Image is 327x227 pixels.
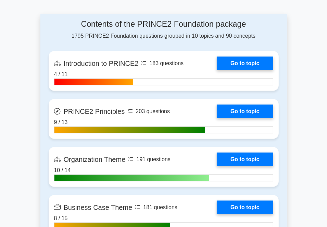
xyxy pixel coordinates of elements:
h4: Contents of the PRINCE2 Foundation package [49,20,279,29]
a: Go to topic [217,153,273,166]
a: Go to topic [217,57,273,70]
a: Go to topic [217,105,273,118]
div: 1795 PRINCE2 Foundation questions grouped in 10 topics and 90 concepts [49,20,279,40]
a: Go to topic [217,201,273,214]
